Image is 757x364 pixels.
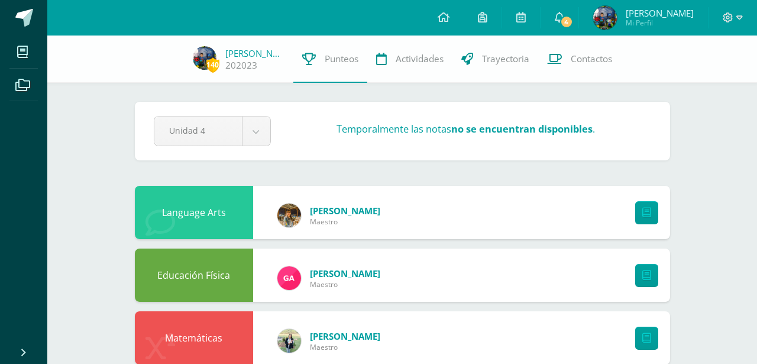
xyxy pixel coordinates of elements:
[310,268,380,279] a: [PERSON_NAME]
[337,123,595,136] h3: Temporalmente las notas .
[293,36,367,83] a: Punteos
[206,57,219,72] span: 140
[626,7,694,19] span: [PERSON_NAME]
[593,6,617,30] img: 6203767d209400dafc09672f001b6ac4.png
[626,18,694,28] span: Mi Perfil
[169,117,227,144] span: Unidad 4
[538,36,621,83] a: Contactos
[559,15,572,28] span: 4
[310,330,380,342] a: [PERSON_NAME]
[310,342,380,352] span: Maestro
[396,53,444,65] span: Actividades
[225,47,284,59] a: [PERSON_NAME]
[277,329,301,353] img: 277bcbe59a3193735934720de11f87e8.png
[154,117,270,146] a: Unidad 4
[451,123,593,136] strong: no se encuentran disponibles
[367,36,452,83] a: Actividades
[482,53,529,65] span: Trayectoria
[135,186,253,239] div: Language Arts
[225,59,257,72] a: 202023
[310,217,380,227] span: Maestro
[135,249,253,302] div: Educación Física
[310,205,380,217] a: [PERSON_NAME]
[325,53,358,65] span: Punteos
[277,204,301,227] img: 655b80ae09ddbd8c2374c270caf1a621.png
[571,53,612,65] span: Contactos
[452,36,538,83] a: Trayectoria
[277,266,301,290] img: 8bdaf5dda11d7a15ab02b5028acf736c.png
[310,279,380,289] span: Maestro
[193,46,216,70] img: 6203767d209400dafc09672f001b6ac4.png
